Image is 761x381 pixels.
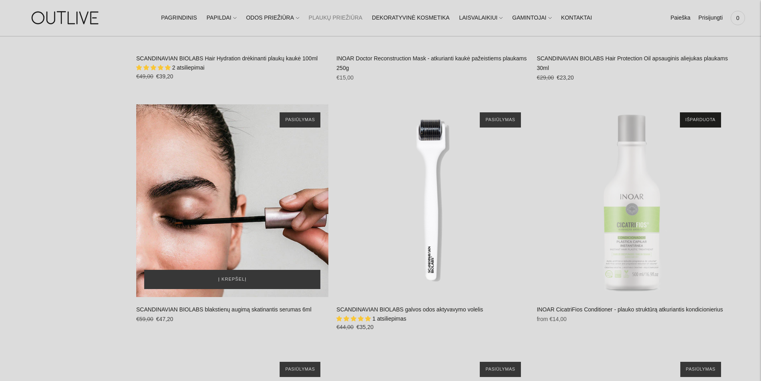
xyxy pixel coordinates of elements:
a: Paieška [670,9,690,27]
s: €49,00 [136,73,153,80]
a: PAGRINDINIS [161,9,197,27]
img: OUTLIVE [16,4,116,32]
a: SCANDINAVIAN BIOLABS galvos odos aktyvavymo volelis [336,306,483,313]
span: 5.00 stars [136,64,172,71]
a: PLAUKŲ PRIEŽIŪRA [309,9,363,27]
s: €44,00 [336,324,354,330]
a: GAMINTOJAI [512,9,551,27]
span: 1 atsiliepimas [372,315,406,322]
a: ODOS PRIEŽIŪRA [246,9,299,27]
s: €29,00 [537,74,554,81]
span: €39,20 [156,73,173,80]
span: 2 atsiliepimai [172,64,205,71]
a: SCANDINAVIAN BIOLABS galvos odos aktyvavymo volelis [336,104,529,297]
a: INOAR CicatriFios Conditioner - plauko struktūrą atkuriantis kondicionierius [537,104,729,297]
span: €15,00 [336,74,354,81]
a: INOAR Doctor Reconstruction Mask - atkurianti kaukė pažeistiems plaukams 250g [336,55,527,71]
a: Prisijungti [698,9,723,27]
span: from €14,00 [537,316,567,322]
a: PAPILDAI [207,9,236,27]
a: DEKORATYVINĖ KOSMETIKA [372,9,449,27]
a: LAISVALAIKIUI [459,9,503,27]
a: SCANDINAVIAN BIOLABS Hair Hydration drėkinanti plaukų kaukė 100ml [136,55,318,62]
span: Į krepšelį [218,275,246,283]
a: SCANDINAVIAN BIOLABS Hair Protection Oil apsauginis aliejukas plaukams 30ml [537,55,728,71]
span: €47,20 [156,316,173,322]
a: INOAR CicatriFios Conditioner - plauko struktūrą atkuriantis kondicionierius [537,306,723,313]
button: Į krepšelį [144,270,320,289]
s: €59,00 [136,316,153,322]
a: SCANDINAVIAN BIOLABS blakstienų augimą skatinantis serumas 6ml [136,306,312,313]
span: 5.00 stars [336,315,372,322]
a: 0 [731,9,745,27]
span: €35,20 [356,324,374,330]
a: KONTAKTAI [561,9,592,27]
a: SCANDINAVIAN BIOLABS blakstienų augimą skatinantis serumas 6ml [136,104,328,297]
span: 0 [732,12,743,24]
span: €23,20 [556,74,574,81]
